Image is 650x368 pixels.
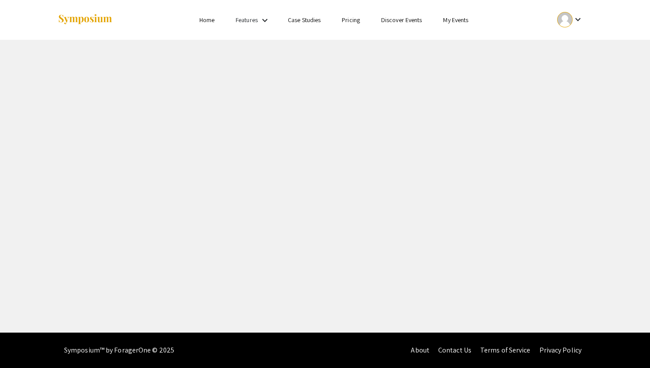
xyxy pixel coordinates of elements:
a: Case Studies [288,16,321,24]
a: Contact Us [438,345,471,355]
div: Symposium™ by ForagerOne © 2025 [64,333,174,368]
button: Expand account dropdown [548,10,593,30]
a: Home [199,16,214,24]
a: Terms of Service [480,345,531,355]
a: About [411,345,429,355]
mat-icon: Expand Features list [260,15,270,26]
a: My Events [443,16,468,24]
a: Discover Events [381,16,422,24]
a: Pricing [342,16,360,24]
a: Features [236,16,258,24]
mat-icon: Expand account dropdown [573,14,583,25]
img: Symposium by ForagerOne [57,14,113,26]
a: Privacy Policy [539,345,581,355]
